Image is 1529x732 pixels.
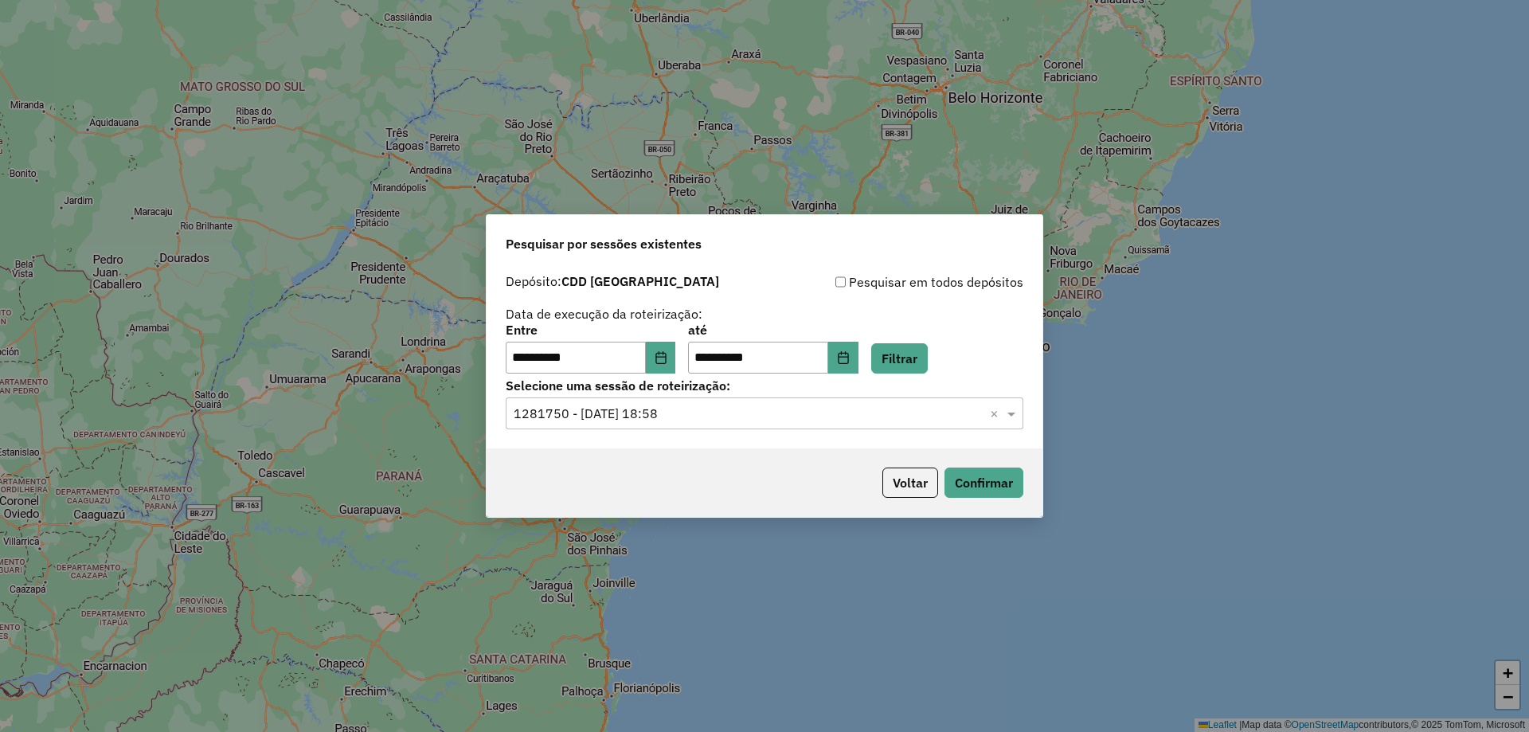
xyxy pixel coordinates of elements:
button: Choose Date [646,342,676,374]
button: Voltar [882,468,938,498]
strong: CDD [GEOGRAPHIC_DATA] [561,273,719,289]
button: Choose Date [828,342,858,374]
label: Depósito: [506,272,719,291]
button: Filtrar [871,343,928,374]
button: Confirmar [944,468,1023,498]
label: Entre [506,320,675,339]
div: Pesquisar em todos depósitos [764,272,1023,292]
label: Data de execução da roteirização: [506,304,702,323]
span: Pesquisar por sessões existentes [506,234,702,253]
span: Clear all [990,404,1003,423]
label: Selecione uma sessão de roteirização: [506,376,1023,395]
label: até [688,320,858,339]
